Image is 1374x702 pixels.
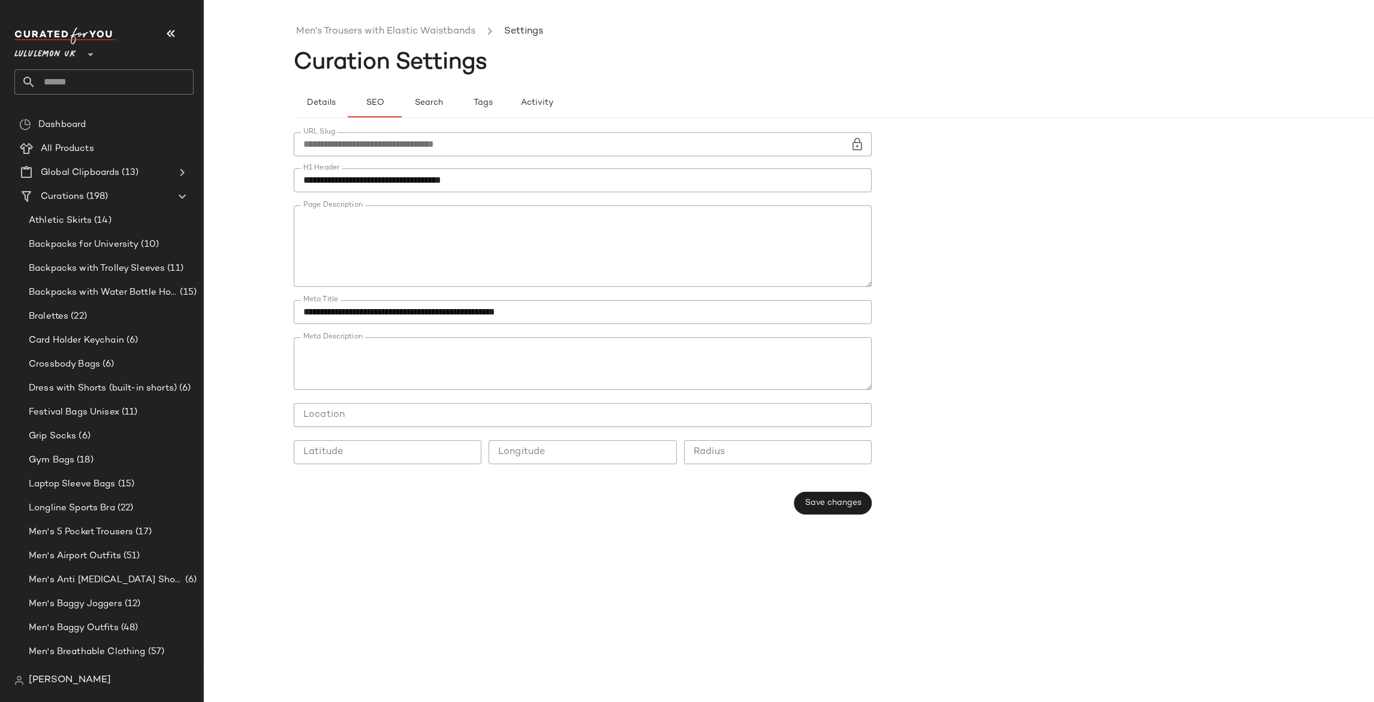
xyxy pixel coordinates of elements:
[29,597,122,611] span: Men's Baggy Joggers
[502,24,546,40] li: Settings
[41,142,94,156] span: All Products
[41,190,84,204] span: Curations
[14,676,24,685] img: svg%3e
[472,98,492,108] span: Tags
[14,28,116,44] img: cfy_white_logo.C9jOOHJF.svg
[133,525,152,539] span: (17)
[122,597,141,611] span: (12)
[296,24,475,40] a: Men's Trousers with Elastic Waistbands
[29,286,177,299] span: Backpacks with Water Bottle Holder
[29,238,138,252] span: Backpacks for University
[14,41,76,62] span: Lululemon UK
[29,334,124,347] span: Card Holder Keychain
[119,406,138,419] span: (11)
[146,645,165,659] span: (57)
[29,621,119,635] span: Men's Baggy Outfits
[19,119,31,131] img: svg%3e
[520,98,553,108] span: Activity
[38,118,86,132] span: Dashboard
[84,190,108,204] span: (198)
[29,406,119,419] span: Festival Bags Unisex
[29,382,177,395] span: Dress with Shorts (built-in shorts)
[68,310,87,323] span: (22)
[41,166,119,180] span: Global Clipboards
[165,262,183,276] span: (11)
[177,382,191,395] span: (6)
[29,477,116,491] span: Laptop Sleeve Bags
[74,453,94,467] span: (18)
[29,358,100,371] span: Crossbody Bags
[116,477,135,491] span: (15)
[29,453,74,467] span: Gym Bags
[92,214,112,228] span: (14)
[306,98,335,108] span: Details
[29,214,92,228] span: Athletic Skirts
[804,498,861,508] span: Save changes
[29,673,111,688] span: [PERSON_NAME]
[29,573,183,587] span: Men's Anti [MEDICAL_DATA] Shorts
[115,501,134,515] span: (22)
[365,98,384,108] span: SEO
[29,429,76,443] span: Grip Socks
[76,429,90,443] span: (6)
[29,310,68,323] span: Bralettes
[177,286,197,299] span: (15)
[29,525,133,539] span: Men's 5 Pocket Trousers
[183,573,197,587] span: (6)
[119,621,138,635] span: (48)
[119,166,138,180] span: (13)
[29,645,146,659] span: Men's Breathable Clothing
[100,358,114,371] span: (6)
[138,238,159,252] span: (10)
[794,492,872,515] button: Save changes
[121,549,140,563] span: (51)
[414,98,443,108] span: Search
[29,262,165,276] span: Backpacks with Trolley Sleeves
[29,501,115,515] span: Longline Sports Bra
[294,51,487,75] span: Curation Settings
[29,549,121,563] span: Men's Airport Outfits
[124,334,138,347] span: (6)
